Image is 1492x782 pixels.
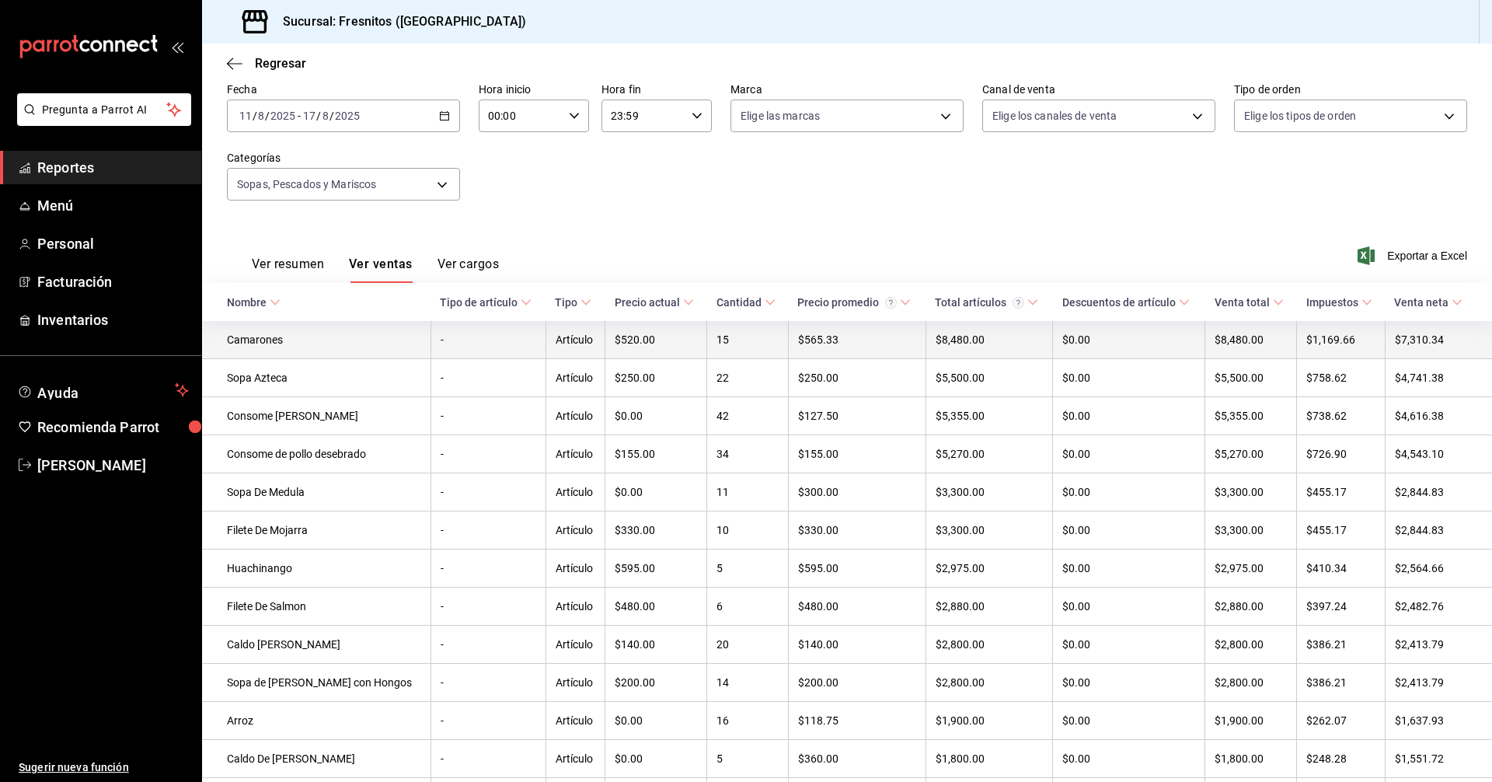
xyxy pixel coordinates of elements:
[1385,473,1492,511] td: $2,844.83
[1205,511,1297,550] td: $3,300.00
[316,110,321,122] span: /
[431,511,546,550] td: -
[707,435,788,473] td: 34
[431,397,546,435] td: -
[437,257,500,283] button: Ver cargos
[255,56,306,71] span: Regresar
[1385,702,1492,740] td: $1,637.93
[1385,321,1492,359] td: $7,310.34
[788,359,926,397] td: $250.00
[605,626,707,664] td: $140.00
[1394,296,1448,309] div: Venta neta
[885,297,897,309] svg: Precio promedio = Total artículos / cantidad
[227,56,306,71] button: Regresar
[237,176,376,192] span: Sopas, Pescados y Mariscos
[1306,296,1358,309] div: Impuestos
[37,157,189,178] span: Reportes
[788,321,926,359] td: $565.33
[605,702,707,740] td: $0.00
[1205,435,1297,473] td: $5,270.00
[1297,359,1386,397] td: $758.62
[605,397,707,435] td: $0.00
[546,626,605,664] td: Artículo
[202,397,431,435] td: Consome [PERSON_NAME]
[431,359,546,397] td: -
[1053,702,1205,740] td: $0.00
[202,511,431,550] td: Filete De Mojarra
[227,296,281,309] span: Nombre
[37,381,169,400] span: Ayuda
[202,321,431,359] td: Camarones
[431,435,546,473] td: -
[431,702,546,740] td: -
[1062,296,1190,309] span: Descuentos de artículo
[1297,435,1386,473] td: $726.90
[707,359,788,397] td: 22
[555,296,577,309] div: Tipo
[546,664,605,702] td: Artículo
[17,93,191,126] button: Pregunta a Parrot AI
[1306,296,1372,309] span: Impuestos
[605,664,707,702] td: $200.00
[605,740,707,778] td: $0.00
[546,588,605,626] td: Artículo
[926,740,1053,778] td: $1,800.00
[926,550,1053,588] td: $2,975.00
[1205,397,1297,435] td: $5,355.00
[1297,626,1386,664] td: $386.21
[431,550,546,588] td: -
[926,664,1053,702] td: $2,800.00
[239,110,253,122] input: --
[741,108,820,124] span: Elige las marcas
[982,84,1215,95] label: Canal de venta
[615,296,694,309] span: Precio actual
[202,550,431,588] td: Huachinango
[298,110,301,122] span: -
[1385,511,1492,550] td: $2,844.83
[227,152,460,163] label: Categorías
[788,664,926,702] td: $200.00
[440,296,518,309] div: Tipo de artículo
[431,588,546,626] td: -
[926,397,1053,435] td: $5,355.00
[1205,359,1297,397] td: $5,500.00
[202,702,431,740] td: Arroz
[37,455,189,476] span: [PERSON_NAME]
[546,550,605,588] td: Artículo
[202,473,431,511] td: Sopa De Medula
[1053,435,1205,473] td: $0.00
[788,702,926,740] td: $118.75
[1297,664,1386,702] td: $386.21
[707,550,788,588] td: 5
[788,511,926,550] td: $330.00
[707,473,788,511] td: 11
[546,473,605,511] td: Artículo
[1297,397,1386,435] td: $738.62
[1053,588,1205,626] td: $0.00
[935,296,1024,309] div: Total artículos
[270,12,526,31] h3: Sucursal: Fresnitos ([GEOGRAPHIC_DATA])
[788,473,926,511] td: $300.00
[202,359,431,397] td: Sopa Azteca
[431,321,546,359] td: -
[1053,511,1205,550] td: $0.00
[605,550,707,588] td: $595.00
[615,296,680,309] div: Precio actual
[546,321,605,359] td: Artículo
[707,511,788,550] td: 10
[926,321,1053,359] td: $8,480.00
[1385,626,1492,664] td: $2,413.79
[601,84,712,95] label: Hora fin
[1361,246,1467,265] button: Exportar a Excel
[1385,550,1492,588] td: $2,564.66
[1297,702,1386,740] td: $262.07
[349,257,413,283] button: Ver ventas
[730,84,964,95] label: Marca
[1215,296,1270,309] div: Venta total
[1394,296,1462,309] span: Venta neta
[926,435,1053,473] td: $5,270.00
[605,473,707,511] td: $0.00
[1244,108,1356,124] span: Elige los tipos de orden
[37,233,189,254] span: Personal
[1053,473,1205,511] td: $0.00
